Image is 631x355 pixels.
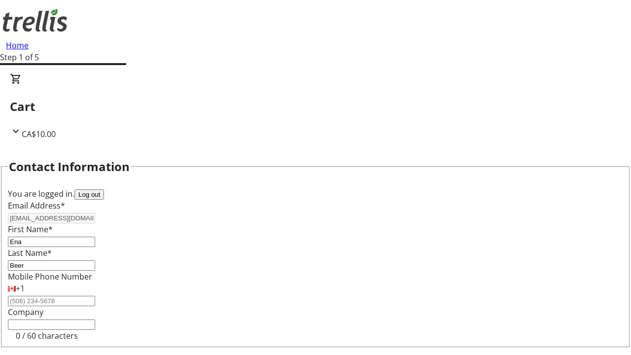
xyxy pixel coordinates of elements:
[74,189,104,200] button: Log out
[8,307,43,318] label: Company
[8,248,52,258] label: Last Name*
[10,73,621,140] div: CartCA$10.00
[8,200,65,211] label: Email Address*
[22,129,56,140] span: CA$10.00
[8,224,53,235] label: First Name*
[10,98,621,115] h2: Cart
[8,271,92,282] label: Mobile Phone Number
[16,330,78,341] tr-character-limit: 0 / 60 characters
[8,188,623,200] div: You are logged in.
[8,296,95,306] input: (506) 234-5678
[9,158,130,176] h2: Contact Information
